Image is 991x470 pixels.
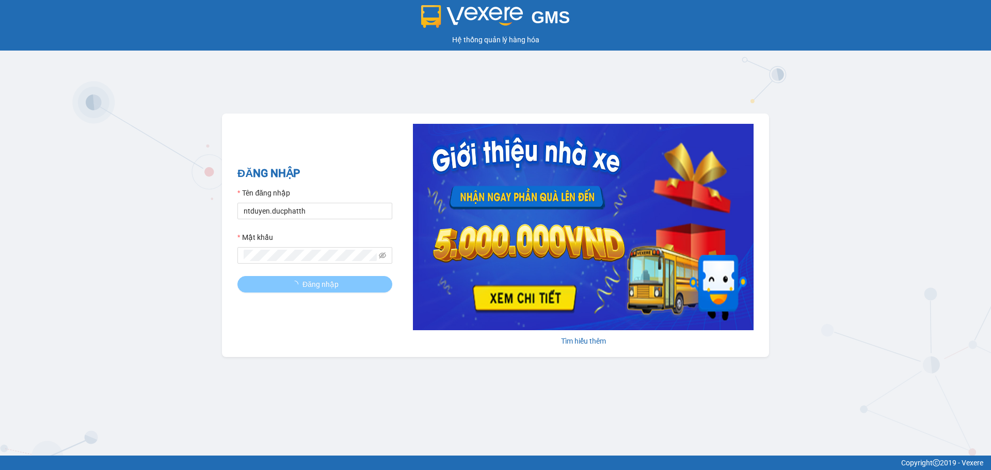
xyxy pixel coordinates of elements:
[291,281,302,288] span: loading
[413,335,754,347] div: Tìm hiểu thêm
[3,34,988,45] div: Hệ thống quản lý hàng hóa
[237,187,290,199] label: Tên đăng nhập
[933,459,940,466] span: copyright
[421,15,570,24] a: GMS
[237,165,392,182] h2: ĐĂNG NHẬP
[237,276,392,293] button: Đăng nhập
[302,279,339,290] span: Đăng nhập
[379,252,386,259] span: eye-invisible
[237,232,273,243] label: Mật khẩu
[413,124,754,330] img: banner-0
[421,5,523,28] img: logo 2
[237,203,392,219] input: Tên đăng nhập
[531,8,570,27] span: GMS
[8,457,983,468] div: Copyright 2019 - Vexere
[244,250,377,261] input: Mật khẩu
